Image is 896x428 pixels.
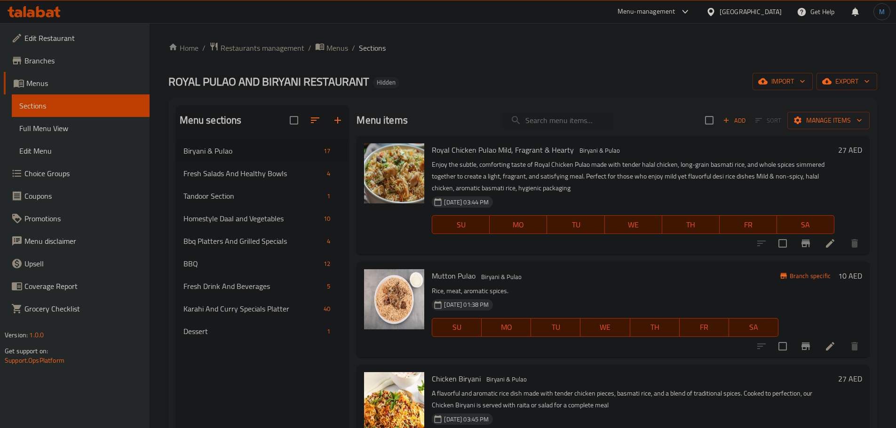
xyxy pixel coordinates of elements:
[183,190,324,202] div: Tandoor Section
[323,168,334,179] div: items
[24,235,142,247] span: Menu disclaimer
[4,162,150,185] a: Choice Groups
[168,42,877,54] nav: breadcrumb
[202,42,206,54] li: /
[26,78,142,89] span: Menus
[843,335,866,358] button: delete
[4,252,150,275] a: Upsell
[551,218,601,232] span: TU
[4,27,150,49] a: Edit Restaurant
[323,235,334,247] div: items
[722,115,747,126] span: Add
[4,185,150,207] a: Coupons
[440,415,492,424] span: [DATE] 03:45 PM
[432,372,481,386] span: Chicken Biryani
[176,136,349,346] nav: Menu sections
[176,320,349,342] div: Dessert1
[749,113,787,128] span: Select section first
[183,258,320,269] div: BBQ
[794,232,817,255] button: Branch-specific-item
[364,269,424,329] img: Mutton Pulao
[323,237,334,246] span: 4
[584,320,626,334] span: WE
[605,215,662,234] button: WE
[221,42,304,54] span: Restaurants management
[432,285,778,297] p: Rice, meat, aromatic spices.
[176,252,349,275] div: BBQ12
[24,55,142,66] span: Branches
[838,269,862,282] h6: 10 AED
[777,215,834,234] button: SA
[176,207,349,230] div: Homestyle Daal and Vegetables10
[699,110,719,130] span: Select section
[5,354,64,366] a: Support.OpsPlatform
[4,49,150,72] a: Branches
[879,7,885,17] span: M
[24,32,142,44] span: Edit Restaurant
[5,329,28,341] span: Version:
[630,318,680,337] button: TH
[680,318,729,337] button: FR
[436,218,486,232] span: SU
[323,192,334,201] span: 1
[183,326,324,337] span: Dessert
[825,238,836,249] a: Edit menu item
[485,320,527,334] span: MO
[183,168,324,179] span: Fresh Salads And Healthy Bowls
[183,213,320,224] div: Homestyle Daal and Vegetables
[168,71,369,92] span: ROYAL PULAO AND BIRYANI RESTAURANT
[838,372,862,385] h6: 27 AED
[432,388,834,411] p: A flavorful and aromatic rice dish made with tender chicken pieces, basmati rice, and a blend of ...
[183,145,320,156] span: Biryani & Pulao
[209,42,304,54] a: Restaurants management
[320,214,334,223] span: 10
[183,280,324,292] span: Fresh Drink And Beverages
[838,143,862,156] h6: 27 AED
[609,218,658,232] span: WE
[12,94,150,117] a: Sections
[24,190,142,202] span: Coupons
[4,230,150,252] a: Menu disclaimer
[634,320,676,334] span: TH
[503,112,614,129] input: search
[432,143,574,157] span: Royal Chicken Pulao Mild, Fragrant & Hearty
[5,345,48,357] span: Get support on:
[359,42,386,54] span: Sections
[824,76,870,87] span: export
[760,76,805,87] span: import
[490,215,547,234] button: MO
[535,320,577,334] span: TU
[794,335,817,358] button: Branch-specific-item
[320,303,334,314] div: items
[323,190,334,202] div: items
[547,215,604,234] button: TU
[176,297,349,320] div: Karahi And Curry Specials Platter40
[323,169,334,178] span: 4
[440,300,492,309] span: [DATE] 01:38 PM
[320,304,334,313] span: 40
[4,72,150,94] a: Menus
[576,145,624,156] span: Biryani & Pulao
[176,230,349,252] div: Bbq Platters And Grilled Specials4
[4,207,150,230] a: Promotions
[483,374,531,385] div: Biryani & Pulao
[436,320,478,334] span: SU
[817,73,877,90] button: export
[364,143,424,203] img: Royal Chicken Pulao Mild, Fragrant & Hearty
[773,336,793,356] span: Select to update
[440,198,492,207] span: [DATE] 03:44 PM
[183,235,324,247] div: Bbq Platters And Grilled Specials
[24,168,142,179] span: Choice Groups
[618,6,675,17] div: Menu-management
[719,113,749,128] span: Add item
[729,318,778,337] button: SA
[477,271,525,282] div: Biryani & Pulao
[29,329,44,341] span: 1.0.0
[733,320,775,334] span: SA
[320,258,334,269] div: items
[183,303,320,314] span: Karahi And Curry Specials Platter
[176,140,349,162] div: Biryani & Pulao17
